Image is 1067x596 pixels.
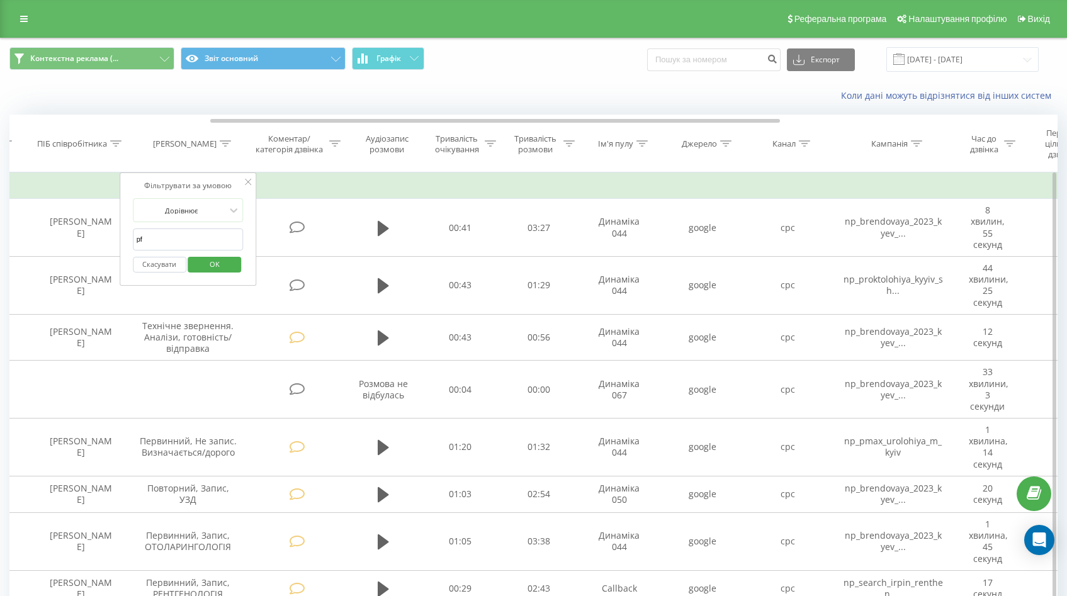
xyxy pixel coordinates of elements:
[133,179,244,192] div: Фільтрувати за умовою
[787,48,855,71] button: Експорт
[352,47,424,70] button: Графік
[421,513,500,571] td: 01:05
[1028,14,1050,24] span: Вихід
[579,419,660,476] td: Динаміка 044
[30,53,118,64] span: Контекстна реклама (...
[794,14,887,24] span: Реферальна програма
[956,419,1019,476] td: 1 хвилина, 14 секунд
[125,513,251,571] td: Первинний, Запис, ОТОЛАРИНГОЛОГІЯ
[500,513,579,571] td: 03:38
[500,476,579,512] td: 02:54
[682,138,717,149] div: Джерело
[356,133,417,155] div: Аудіозапис розмови
[125,419,251,476] td: Первинний, Не запис. Визначається/дорого
[376,54,401,63] span: Графік
[660,314,745,361] td: google
[37,314,125,361] td: [PERSON_NAME]
[421,419,500,476] td: 01:20
[9,47,174,70] button: Контекстна реклама (...
[745,314,830,361] td: cpc
[421,476,500,512] td: 01:03
[745,476,830,512] td: cpc
[133,257,186,273] button: Скасувати
[871,138,908,149] div: Кампанія
[511,133,560,155] div: Тривалість розмови
[745,361,830,419] td: cpc
[1024,525,1054,555] div: Open Intercom Messenger
[188,257,242,273] button: OK
[500,257,579,315] td: 01:29
[845,378,942,401] span: np_brendovaya_2023_kyev_...
[845,482,942,505] span: np_brendovaya_2023_kyev_...
[579,199,660,257] td: Динаміка 044
[500,419,579,476] td: 01:32
[197,254,232,274] span: OK
[579,361,660,419] td: Динаміка 067
[432,133,482,155] div: Тривалість очікування
[37,199,125,257] td: [PERSON_NAME]
[845,529,942,553] span: np_brendovaya_2023_kyev_...
[845,215,942,239] span: np_brendovaya_2023_kyev_...
[830,419,956,476] td: np_pmax_urolohiya_m_kyiv
[660,513,745,571] td: google
[956,361,1019,419] td: 33 хвилини, 3 секунди
[745,199,830,257] td: cpc
[37,419,125,476] td: [PERSON_NAME]
[252,133,326,155] div: Коментар/категорія дзвінка
[359,378,408,401] span: Розмова не відбулась
[125,314,251,361] td: Технічне звернення. Аналізи, готовність/відправка
[956,476,1019,512] td: 20 секунд
[660,361,745,419] td: google
[37,138,107,149] div: ПІБ співробітника
[967,133,1001,155] div: Час до дзвінка
[181,47,346,70] button: Звіт основний
[37,476,125,512] td: [PERSON_NAME]
[579,257,660,315] td: Динаміка 044
[153,138,217,149] div: [PERSON_NAME]
[579,314,660,361] td: Динаміка 044
[133,228,244,250] input: Введіть значення
[660,257,745,315] td: google
[421,314,500,361] td: 00:43
[421,257,500,315] td: 00:43
[660,419,745,476] td: google
[956,199,1019,257] td: 8 хвилин, 55 секунд
[660,199,745,257] td: google
[841,89,1058,101] a: Коли дані можуть відрізнятися вiд інших систем
[579,513,660,571] td: Динаміка 044
[745,419,830,476] td: cpc
[845,325,942,349] span: np_brendovaya_2023_kyev_...
[647,48,781,71] input: Пошук за номером
[37,257,125,315] td: [PERSON_NAME]
[598,138,633,149] div: Ім'я пулу
[844,273,943,296] span: np_proktolohiya_kyyiv_sh...
[500,314,579,361] td: 00:56
[956,513,1019,571] td: 1 хвилина, 45 секунд
[956,314,1019,361] td: 12 секунд
[421,361,500,419] td: 00:04
[956,257,1019,315] td: 44 хвилини, 25 секунд
[37,513,125,571] td: [PERSON_NAME]
[500,361,579,419] td: 00:00
[125,476,251,512] td: Повторний, Запис, УЗД
[500,199,579,257] td: 03:27
[745,257,830,315] td: cpc
[660,476,745,512] td: google
[908,14,1007,24] span: Налаштування профілю
[579,476,660,512] td: Динаміка 050
[421,199,500,257] td: 00:41
[745,513,830,571] td: cpc
[772,138,796,149] div: Канал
